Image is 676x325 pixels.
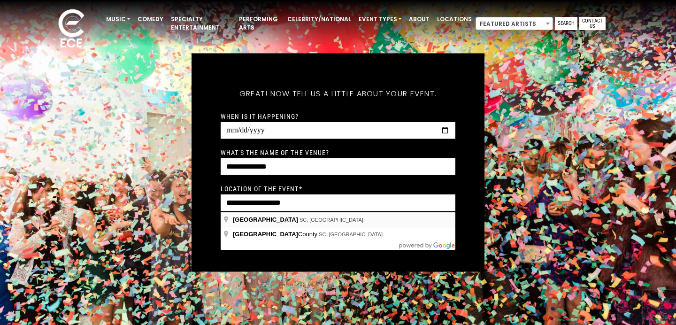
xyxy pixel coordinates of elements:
[221,148,329,157] label: What's the name of the venue?
[221,185,302,193] label: Location of the event
[433,11,476,27] a: Locations
[300,217,363,223] span: SC, [GEOGRAPHIC_DATA]
[233,231,298,238] span: [GEOGRAPHIC_DATA]
[221,112,299,121] label: When is it happening?
[555,17,577,30] a: Search
[319,232,383,237] span: SC, [GEOGRAPHIC_DATA]
[476,17,553,30] span: Featured Artists
[134,11,167,27] a: Comedy
[233,231,319,238] span: County
[48,7,95,52] img: ece_new_logo_whitev2-1.png
[476,17,553,31] span: Featured Artists
[167,11,235,36] a: Specialty Entertainment
[579,17,606,30] a: Contact Us
[284,11,355,27] a: Celebrity/National
[355,11,405,27] a: Event Types
[102,11,134,27] a: Music
[221,77,455,111] h5: Great! Now tell us a little about your event.
[405,11,433,27] a: About
[235,11,284,36] a: Performing Arts
[233,216,298,223] span: [GEOGRAPHIC_DATA]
